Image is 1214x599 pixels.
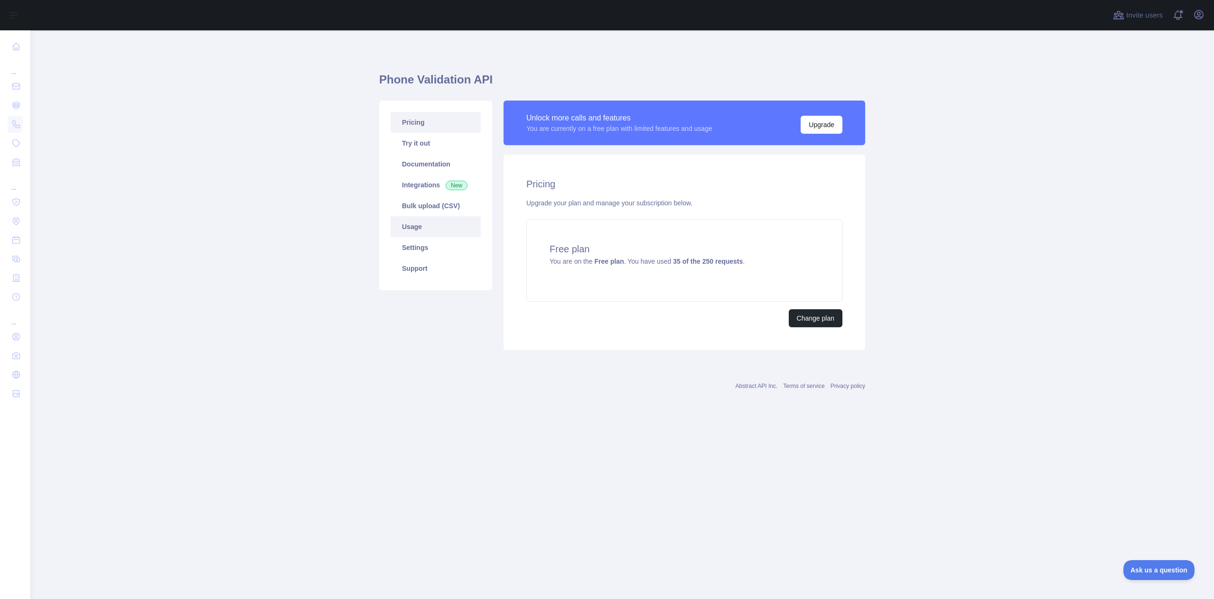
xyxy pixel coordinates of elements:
[801,116,842,134] button: Upgrade
[391,216,481,237] a: Usage
[8,307,23,326] div: ...
[673,258,743,265] strong: 35 of the 250 requests
[391,154,481,175] a: Documentation
[391,258,481,279] a: Support
[783,383,824,389] a: Terms of service
[736,383,778,389] a: Abstract API Inc.
[789,309,842,327] button: Change plan
[526,112,712,124] div: Unlock more calls and features
[8,173,23,192] div: ...
[526,124,712,133] div: You are currently on a free plan with limited features and usage
[391,112,481,133] a: Pricing
[526,198,842,208] div: Upgrade your plan and manage your subscription below.
[550,242,819,256] h4: Free plan
[831,383,865,389] a: Privacy policy
[594,258,624,265] strong: Free plan
[1126,10,1163,21] span: Invite users
[1123,560,1195,580] iframe: Toggle Customer Support
[391,237,481,258] a: Settings
[391,133,481,154] a: Try it out
[526,177,842,191] h2: Pricing
[391,195,481,216] a: Bulk upload (CSV)
[550,258,745,265] span: You are on the . You have used .
[446,181,467,190] span: New
[1111,8,1165,23] button: Invite users
[8,57,23,76] div: ...
[391,175,481,195] a: Integrations New
[379,72,865,95] h1: Phone Validation API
